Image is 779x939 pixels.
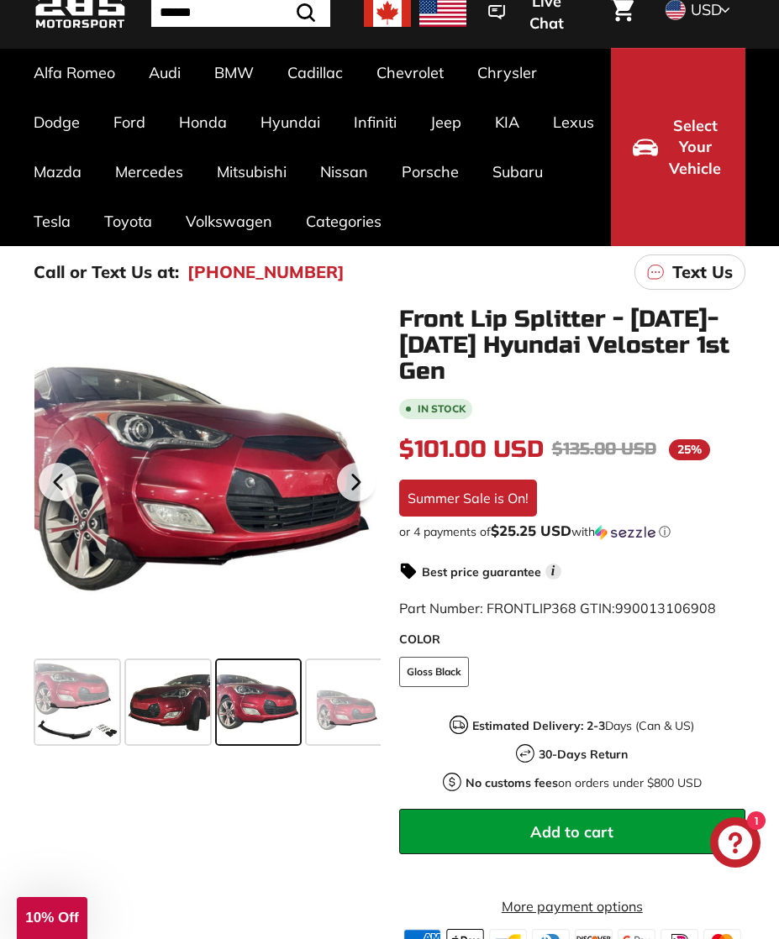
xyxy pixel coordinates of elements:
a: Toyota [87,197,169,246]
a: Porsche [385,147,476,197]
a: Volkswagen [169,197,289,246]
a: Chrysler [461,48,554,97]
inbox-online-store-chat: Shopify online store chat [705,817,766,872]
p: Days (Can & US) [472,717,694,735]
a: Mitsubishi [200,147,303,197]
a: Jeep [413,97,478,147]
strong: Estimated Delivery: 2-3 [472,718,605,733]
img: Sezzle [595,525,655,540]
div: Summer Sale is On! [399,480,537,517]
span: $25.25 USD [491,522,571,539]
a: Subaru [476,147,560,197]
span: Part Number: FRONTLIP368 GTIN: [399,600,716,616]
strong: 30-Days Return [539,747,628,762]
span: $101.00 USD [399,435,544,464]
a: KIA [478,97,536,147]
a: Honda [162,97,244,147]
strong: Best price guarantee [422,564,541,580]
span: Select Your Vehicle [666,115,724,180]
p: on orders under $800 USD [466,774,702,792]
a: Tesla [17,197,87,246]
span: 25% [669,439,710,460]
p: Call or Text Us at: [34,260,179,285]
span: $135.00 USD [552,438,656,459]
h1: Front Lip Splitter - [DATE]-[DATE] Hyundai Veloster 1st Gen [399,307,746,384]
span: 990013106908 [615,600,716,616]
a: Mercedes [98,147,200,197]
a: Dodge [17,97,97,147]
a: Text Us [634,254,745,290]
span: 10% Off [25,910,78,926]
a: Audi [132,48,197,97]
a: Alfa Romeo [17,48,132,97]
a: BMW [197,48,271,97]
button: Select Your Vehicle [611,48,745,246]
strong: No customs fees [466,775,558,790]
div: or 4 payments of with [399,523,746,540]
span: Add to cart [530,822,613,842]
label: COLOR [399,631,746,648]
a: More payment options [399,896,746,916]
a: Lexus [536,97,611,147]
span: i [545,564,561,580]
a: Hyundai [244,97,337,147]
a: Infiniti [337,97,413,147]
a: Nissan [303,147,385,197]
a: [PHONE_NUMBER] [187,260,345,285]
a: Mazda [17,147,98,197]
a: Chevrolet [360,48,461,97]
b: In stock [418,404,466,414]
div: or 4 payments of$25.25 USDwithSezzle Click to learn more about Sezzle [399,523,746,540]
div: 10% Off [17,897,87,939]
a: Categories [289,197,398,246]
p: Text Us [672,260,733,285]
a: Ford [97,97,162,147]
a: Cadillac [271,48,360,97]
button: Add to cart [399,809,746,854]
